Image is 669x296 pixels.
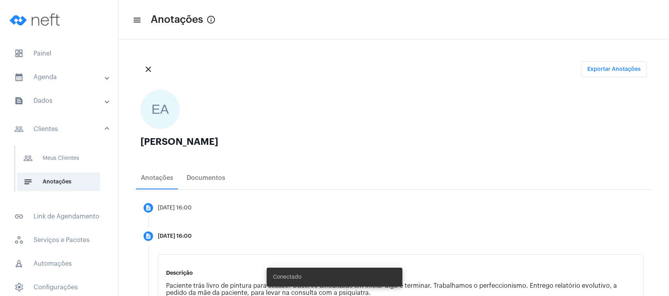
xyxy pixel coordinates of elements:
[5,142,118,202] div: sidenav iconClientes
[14,259,24,268] span: sidenav icon
[14,283,24,292] span: sidenav icon
[151,13,203,26] span: Anotações
[273,273,301,281] span: Conectado
[187,174,225,181] div: Documentos
[14,49,24,58] span: sidenav icon
[158,205,192,211] div: [DATE] 16:00
[8,207,110,226] span: Link de Agendamento
[17,149,100,168] span: Meus Clientes
[6,4,65,35] img: logo-neft-novo-2.png
[206,15,216,24] mat-icon: info_outlined
[14,72,24,82] mat-icon: sidenav icon
[587,67,641,72] span: Exportar Anotações
[14,96,105,105] mat-panel-title: Dados
[166,270,635,276] p: Descrição
[145,233,151,239] mat-icon: description
[17,172,100,191] span: Anotações
[5,91,118,110] mat-expansion-panel-header: sidenav iconDados
[5,68,118,87] mat-expansion-panel-header: sidenav iconAgenda
[158,233,192,239] div: [DATE] 16:00
[133,15,140,25] mat-icon: sidenav icon
[8,44,110,63] span: Painel
[141,174,173,181] div: Anotações
[5,117,118,142] mat-expansion-panel-header: sidenav iconClientes
[145,205,151,211] mat-icon: description
[23,154,33,163] mat-icon: sidenav icon
[140,90,180,129] div: EA
[8,254,110,273] span: Automações
[14,124,24,134] mat-icon: sidenav icon
[14,235,24,245] span: sidenav icon
[144,65,153,74] mat-icon: close
[140,137,647,146] div: [PERSON_NAME]
[14,124,105,134] mat-panel-title: Clientes
[14,72,105,82] mat-panel-title: Agenda
[23,177,33,187] mat-icon: sidenav icon
[581,61,647,77] button: Exportar Anotações
[14,96,24,105] mat-icon: sidenav icon
[14,212,24,221] mat-icon: sidenav icon
[8,231,110,250] span: Serviços e Pacotes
